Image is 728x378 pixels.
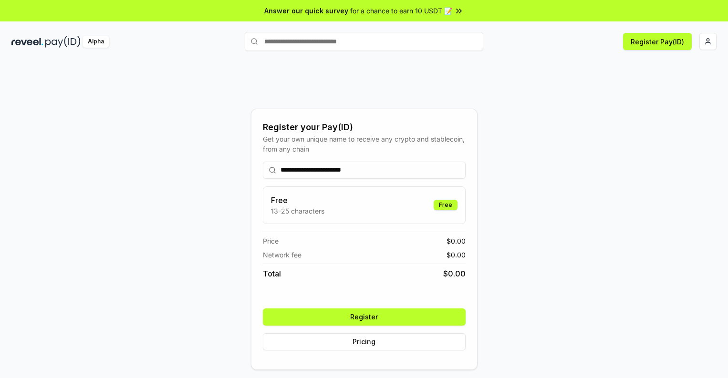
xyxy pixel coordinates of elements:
[623,33,692,50] button: Register Pay(ID)
[271,194,324,206] h3: Free
[434,200,458,210] div: Free
[447,236,466,246] span: $ 0.00
[263,308,466,326] button: Register
[263,333,466,350] button: Pricing
[264,6,348,16] span: Answer our quick survey
[263,121,466,134] div: Register your Pay(ID)
[263,134,466,154] div: Get your own unique name to receive any crypto and stablecoin, from any chain
[350,6,452,16] span: for a chance to earn 10 USDT 📝
[263,268,281,279] span: Total
[443,268,466,279] span: $ 0.00
[263,236,279,246] span: Price
[45,36,81,48] img: pay_id
[83,36,109,48] div: Alpha
[263,250,302,260] span: Network fee
[11,36,43,48] img: reveel_dark
[447,250,466,260] span: $ 0.00
[271,206,324,216] p: 13-25 characters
